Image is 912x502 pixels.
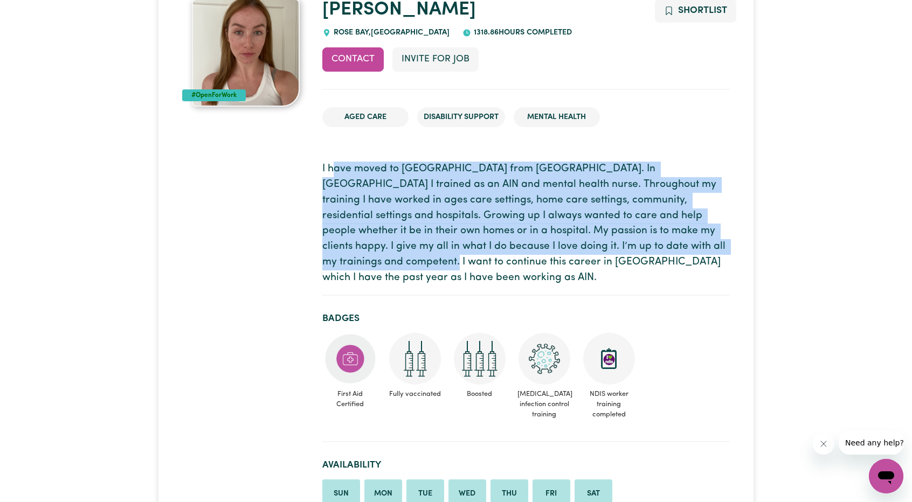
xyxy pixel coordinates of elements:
[6,8,65,16] span: Need any help?
[322,162,730,285] p: I have moved to [GEOGRAPHIC_DATA] from [GEOGRAPHIC_DATA]. In [GEOGRAPHIC_DATA] I trained as an AI...
[454,333,506,385] img: Care and support worker has received booster dose of COVID-19 vaccination
[322,459,730,471] h2: Availability
[581,385,637,424] span: NDIS worker training completed
[514,107,600,128] li: Mental Health
[331,29,450,37] span: ROSE BAY , [GEOGRAPHIC_DATA]
[182,89,246,101] div: #OpenForWork
[322,385,378,414] span: First Aid Certified
[869,459,903,493] iframe: Button to launch messaging window
[392,47,479,71] button: Invite for Job
[813,433,834,455] iframe: Close message
[387,385,443,403] span: Fully vaccinated
[839,431,903,455] iframe: Message from company
[324,333,376,385] img: Care and support worker has completed First Aid Certification
[452,385,508,403] span: Boosted
[322,107,409,128] li: Aged Care
[322,313,730,324] h2: Badges
[322,1,476,19] a: [PERSON_NAME]
[471,29,572,37] span: 1318.86 hours completed
[678,6,727,15] span: Shortlist
[583,333,635,385] img: CS Academy: Introduction to NDIS Worker Training course completed
[516,385,572,424] span: [MEDICAL_DATA] infection control training
[322,47,384,71] button: Contact
[417,107,505,128] li: Disability Support
[519,333,570,385] img: CS Academy: COVID-19 Infection Control Training course completed
[389,333,441,385] img: Care and support worker has received 2 doses of COVID-19 vaccine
